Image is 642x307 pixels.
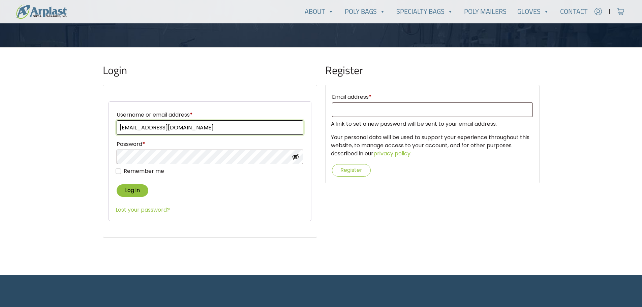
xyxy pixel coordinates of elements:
button: Show password [292,153,299,160]
a: Specialty Bags [391,5,459,18]
a: Gloves [512,5,555,18]
button: Log in [117,184,148,197]
span: | [609,7,610,16]
label: Email address [332,92,533,102]
label: Remember me [124,167,164,175]
a: About [299,5,339,18]
h2: Login [103,64,317,76]
a: Poly Mailers [459,5,512,18]
label: Username or email address [117,110,303,120]
h2: Register [325,64,540,76]
p: Your personal data will be used to support your experience throughout this website, to manage acc... [331,133,534,158]
img: logo [16,4,67,19]
label: Password [117,139,303,150]
a: privacy policy [373,150,410,157]
a: Lost your password? [116,206,170,214]
p: A link to set a new password will be sent to your email address. [331,120,534,128]
a: Contact [555,5,593,18]
button: Register [332,164,371,177]
a: Poly Bags [339,5,391,18]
